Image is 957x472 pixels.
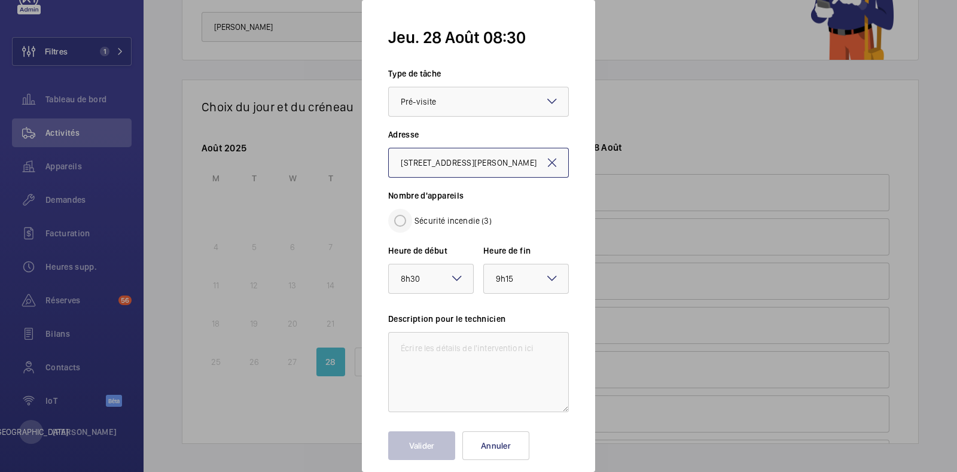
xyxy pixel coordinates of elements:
[415,216,492,226] font: Sécurité incendie (3)
[388,130,419,139] font: Adresse
[388,314,506,324] font: Description pour le technicien
[388,246,447,255] font: Heure de début
[388,431,455,460] button: Valider
[388,191,464,200] font: Nombre d'appareils
[388,27,526,47] font: jeu. 28 août 08:30
[409,441,435,450] font: Valider
[496,274,514,284] font: 9h15
[462,431,529,460] button: Annuler
[401,97,436,106] font: Pré-visite
[388,148,569,178] input: Entrez l'adresse de la tâche
[388,69,441,78] font: Type de tâche
[483,246,531,255] font: Heure de fin
[481,441,511,450] font: Annuler
[401,274,420,284] font: 8h30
